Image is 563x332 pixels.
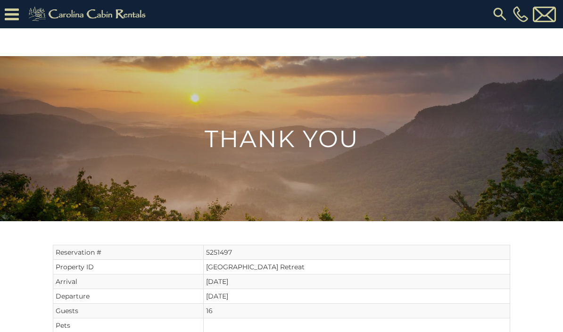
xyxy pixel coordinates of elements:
[491,6,508,23] img: search-regular.svg
[53,289,204,304] td: Departure
[53,245,204,260] td: Reservation #
[204,260,510,274] td: [GEOGRAPHIC_DATA] Retreat
[24,5,154,24] img: Khaki-logo.png
[204,304,510,318] td: 16
[53,260,204,274] td: Property ID
[53,304,204,318] td: Guests
[53,274,204,289] td: Arrival
[204,245,510,260] td: 5251497
[204,274,510,289] td: [DATE]
[204,289,510,304] td: [DATE]
[511,6,530,22] a: [PHONE_NUMBER]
